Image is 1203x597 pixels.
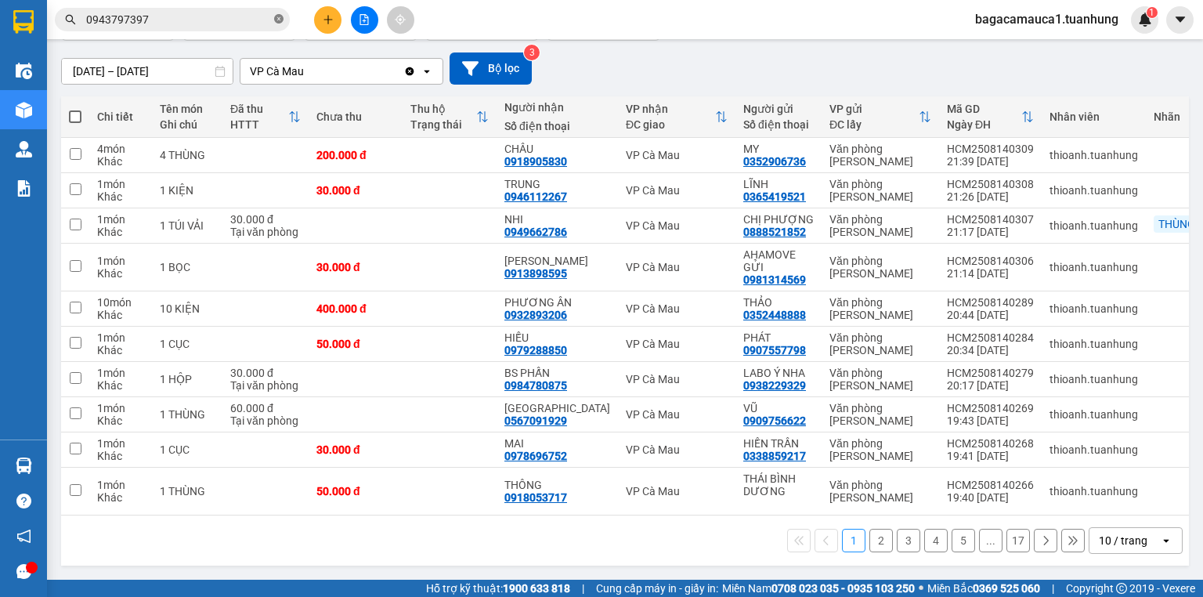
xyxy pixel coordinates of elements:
div: TRUNG [504,178,610,190]
div: 1 THÙNG [160,408,215,421]
button: file-add [351,6,378,34]
div: THÔNG [504,479,610,491]
div: 21:14 [DATE] [947,267,1034,280]
div: 19:40 [DATE] [947,491,1034,504]
div: 0984780875 [504,379,567,392]
img: warehouse-icon [16,102,32,118]
div: Chi tiết [97,110,144,123]
div: 4 món [97,143,144,155]
div: Văn phòng [PERSON_NAME] [829,367,931,392]
div: 19:41 [DATE] [947,450,1034,462]
span: ⚪️ [919,585,923,592]
div: HCM2508140307 [947,213,1034,226]
div: Mã GD [947,103,1021,115]
div: MY [743,143,814,155]
th: Toggle SortBy [403,96,497,138]
div: 19:43 [DATE] [947,414,1034,427]
div: 0365419521 [743,190,806,203]
div: VP Cà Mau [626,408,728,421]
div: HCM2508140306 [947,255,1034,267]
div: 10 món [97,296,144,309]
div: thioanh.tuanhung [1049,443,1138,456]
div: 1 món [97,367,144,379]
div: 1 CỤC [160,443,215,456]
span: bagacamauca1.tuanhung [963,9,1131,29]
th: Toggle SortBy [822,96,939,138]
div: 1 món [97,255,144,267]
div: 1 món [97,213,144,226]
div: Khác [97,491,144,504]
div: Số điện thoại [743,118,814,131]
span: search [65,14,76,25]
div: 20:17 [DATE] [947,379,1034,392]
div: 1 CỤC [160,338,215,350]
button: aim [387,6,414,34]
span: caret-down [1173,13,1187,27]
div: 1 BỌC [160,261,215,273]
div: THẢO [743,296,814,309]
div: 0946112267 [504,190,567,203]
div: 0913898595 [504,267,567,280]
button: Bộ lọc [450,52,532,85]
button: 5 [952,529,975,552]
span: phone [90,57,103,70]
div: Tại văn phòng [230,379,301,392]
div: VP Cà Mau [250,63,304,79]
span: notification [16,529,31,544]
div: Văn phòng [PERSON_NAME] [829,296,931,321]
input: Selected VP Cà Mau. [305,63,307,79]
div: Văn phòng [PERSON_NAME] [829,331,931,356]
svg: open [421,65,433,78]
div: 0949662786 [504,226,567,238]
strong: 1900 633 818 [503,582,570,595]
span: file-add [359,14,370,25]
div: Khác [97,267,144,280]
div: AHAMOVE GỬI [743,248,814,273]
div: VP Cà Mau [626,149,728,161]
li: 85 [PERSON_NAME] [7,34,298,54]
div: VP Cà Mau [626,219,728,232]
div: 0352906736 [743,155,806,168]
div: 30.000 đ [316,261,395,273]
div: HTTT [230,118,288,131]
div: 20:34 [DATE] [947,344,1034,356]
b: [PERSON_NAME] [90,10,222,30]
div: Khác [97,226,144,238]
div: VP Cà Mau [626,302,728,315]
div: 400.000 đ [316,302,395,315]
div: HCM2508140269 [947,402,1034,414]
div: 30.000 đ [316,184,395,197]
div: 0338859217 [743,450,806,462]
div: VP nhận [626,103,715,115]
img: warehouse-icon [16,141,32,157]
div: 30.000 đ [316,443,395,456]
button: 17 [1006,529,1030,552]
div: 200.000 đ [316,149,395,161]
button: 2 [869,529,893,552]
div: 60.000 đ [230,402,301,414]
div: Ngày ĐH [947,118,1021,131]
div: Tên món [160,103,215,115]
div: 0909756622 [743,414,806,427]
div: CHỊ PHƯỢNG [743,213,814,226]
div: LĨNH [743,178,814,190]
div: THÁI BÌNH DƯƠNG [743,472,814,498]
div: 1 món [97,479,144,491]
div: 0918053717 [504,491,567,504]
div: thioanh.tuanhung [1049,261,1138,273]
div: HIỀN TRẦN [743,437,814,450]
div: 10 / trang [1099,533,1147,548]
span: close-circle [274,14,284,24]
button: 4 [924,529,948,552]
span: environment [90,38,103,50]
div: 0352448888 [743,309,806,321]
strong: 0708 023 035 - 0935 103 250 [771,582,915,595]
img: solution-icon [16,180,32,197]
div: 0888521852 [743,226,806,238]
div: ĐC lấy [829,118,919,131]
span: | [582,580,584,597]
div: thioanh.tuanhung [1049,184,1138,197]
div: 50.000 đ [316,485,395,498]
button: caret-down [1166,6,1194,34]
div: thioanh.tuanhung [1049,338,1138,350]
